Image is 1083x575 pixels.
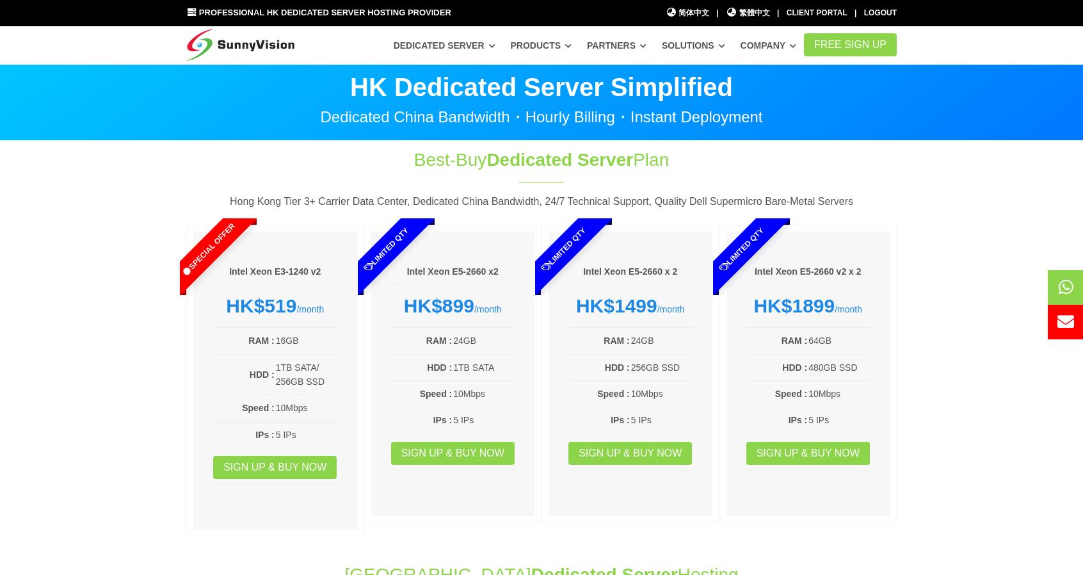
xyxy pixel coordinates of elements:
[155,196,262,304] span: Special Offer
[808,386,870,401] td: 10Mbps
[611,415,630,425] b: IPs :
[630,333,693,348] td: 24GB
[427,362,452,373] b: HDD :
[864,8,897,17] a: Logout
[390,266,516,279] h6: Intel Xeon E5-2660 x2
[782,362,807,373] b: HDD :
[391,442,515,465] a: Sign up & Buy Now
[777,7,779,19] li: |
[804,33,897,56] a: FREE Sign Up
[597,389,630,399] b: Speed :
[248,336,274,346] b: RAM :
[746,442,870,465] a: Sign up & Buy Now
[568,442,692,465] a: Sign up & Buy Now
[433,415,453,425] b: IPs :
[510,34,572,57] a: Products
[213,266,338,279] h6: Intel Xeon E3-1240 v2
[453,360,515,375] td: 1TB SATA
[213,295,338,318] div: /month
[242,403,275,413] b: Speed :
[226,295,296,316] strong: HK$519
[604,336,629,346] b: RAM :
[186,193,897,210] p: Hong Kong Tier 3+ Carrier Data Center, Dedicated China Bandwidth, 24/7 Technical Support, Quality...
[404,295,474,316] strong: HK$899
[808,412,870,428] td: 5 IPs
[630,386,693,401] td: 10Mbps
[787,7,847,19] div: Client Portal
[328,147,755,172] h1: Best-Buy Plan
[453,386,515,401] td: 10Mbps
[808,360,870,375] td: 480GB SSD
[687,196,795,304] span: Limited Qty
[630,412,693,428] td: 5 IPs
[199,8,451,17] span: Professional HK Dedicated Server Hosting Provider
[741,34,797,57] a: Company
[420,389,453,399] b: Speed :
[568,295,693,318] div: /month
[394,34,495,57] a: Dedicated Server
[250,369,275,380] b: HDD :
[186,109,897,125] p: Dedicated China Bandwidth・Hourly Billing・Instant Deployment
[453,412,515,428] td: 5 IPs
[789,415,808,425] b: IPs :
[275,360,338,390] td: 1TB SATA/ 256GB SSD
[275,427,338,442] td: 5 IPs
[568,266,693,279] h6: Intel Xeon E5-2660 x 2
[426,336,452,346] b: RAM :
[666,7,710,19] a: 简体中文
[453,333,515,348] td: 24GB
[213,456,337,479] a: Sign up & Buy Now
[808,333,870,348] td: 64GB
[782,336,807,346] b: RAM :
[486,150,633,170] span: Dedicated Server
[630,360,693,375] td: 256GB SSD
[717,7,719,19] li: |
[746,266,871,279] h6: Intel Xeon E5-2660 v2 x 2
[186,74,897,100] p: HK Dedicated Server Simplified
[390,295,516,318] div: /month
[275,333,338,348] td: 16GB
[275,400,338,416] td: 10Mbps
[753,295,835,316] strong: HK$1899
[332,196,440,304] span: Limited Qty
[587,34,646,57] a: Partners
[576,295,657,316] strong: HK$1499
[726,7,770,19] a: 繁體中文
[510,196,618,304] span: Limited Qty
[775,389,808,399] b: Speed :
[662,34,725,57] a: Solutions
[854,7,856,19] li: |
[605,362,630,373] b: HDD :
[746,295,871,318] div: /month
[255,430,275,440] b: IPs :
